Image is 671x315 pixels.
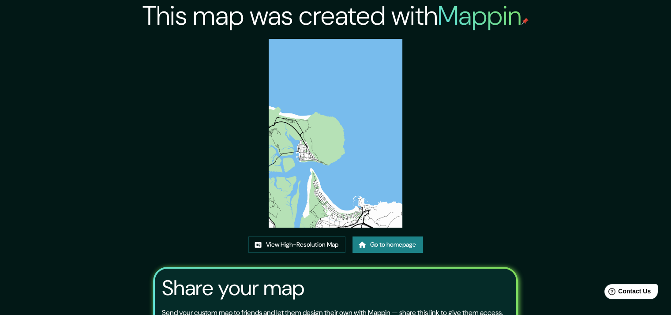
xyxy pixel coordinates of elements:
[592,281,661,305] iframe: Help widget launcher
[248,236,345,253] a: View High-Resolution Map
[269,39,402,228] img: created-map
[162,276,304,300] h3: Share your map
[521,18,529,25] img: mappin-pin
[352,236,423,253] a: Go to homepage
